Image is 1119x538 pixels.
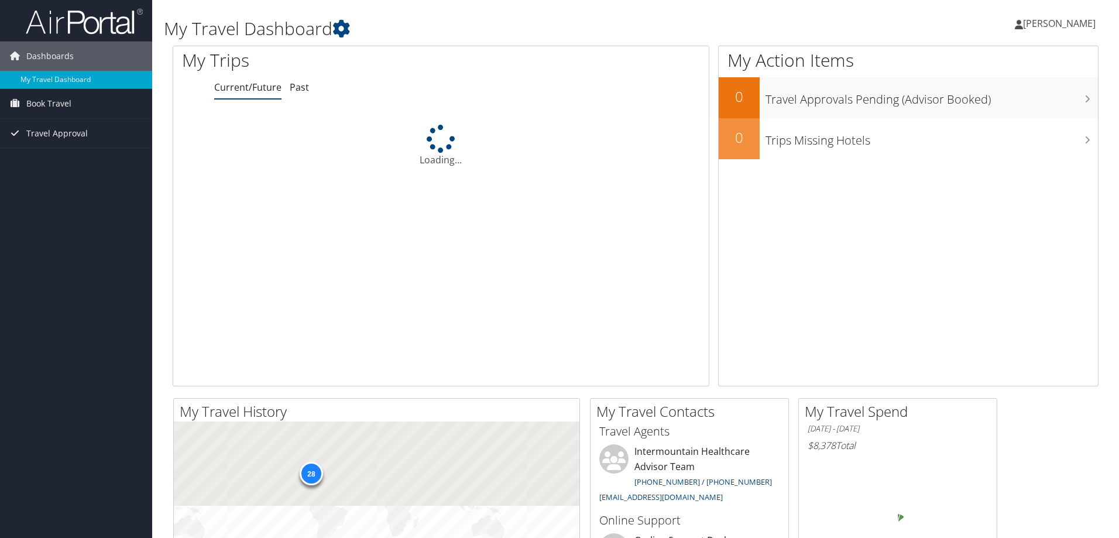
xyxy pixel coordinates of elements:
[599,492,723,502] a: [EMAIL_ADDRESS][DOMAIN_NAME]
[182,48,477,73] h1: My Trips
[719,87,760,107] h2: 0
[766,126,1098,149] h3: Trips Missing Hotels
[1015,6,1107,41] a: [PERSON_NAME]
[593,444,785,507] li: Intermountain Healthcare Advisor Team
[173,125,709,167] div: Loading...
[808,439,836,452] span: $8,378
[719,118,1098,159] a: 0Trips Missing Hotels
[808,439,988,452] h6: Total
[180,402,579,422] h2: My Travel History
[599,423,780,440] h3: Travel Agents
[719,77,1098,118] a: 0Travel Approvals Pending (Advisor Booked)
[634,477,772,487] a: [PHONE_NUMBER] / [PHONE_NUMBER]
[766,85,1098,108] h3: Travel Approvals Pending (Advisor Booked)
[1023,17,1096,30] span: [PERSON_NAME]
[596,402,788,422] h2: My Travel Contacts
[26,8,143,35] img: airportal-logo.png
[214,81,282,94] a: Current/Future
[26,42,74,71] span: Dashboards
[719,48,1098,73] h1: My Action Items
[26,89,71,118] span: Book Travel
[164,16,793,41] h1: My Travel Dashboard
[290,81,309,94] a: Past
[599,512,780,529] h3: Online Support
[719,128,760,148] h2: 0
[808,423,988,434] h6: [DATE] - [DATE]
[805,402,997,422] h2: My Travel Spend
[26,119,88,148] span: Travel Approval
[299,462,322,485] div: 28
